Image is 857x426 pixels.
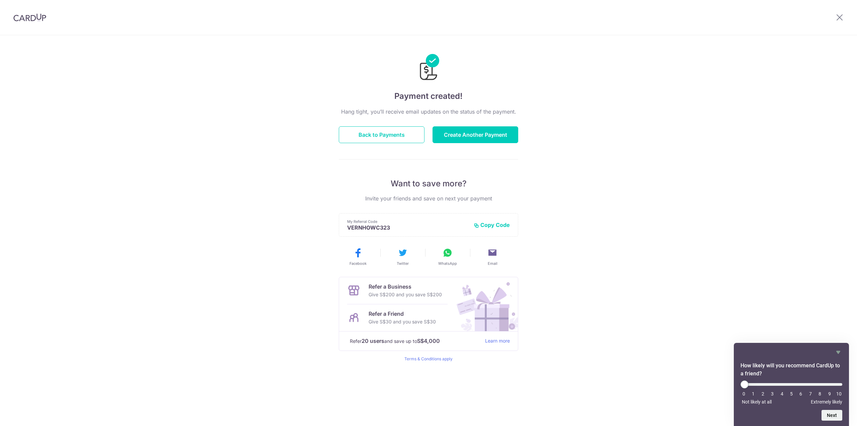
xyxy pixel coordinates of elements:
p: Refer and save up to [350,337,480,345]
a: Learn more [485,337,510,345]
strong: 20 users [362,337,384,345]
li: 2 [760,391,766,397]
li: 10 [836,391,842,397]
li: 5 [788,391,795,397]
p: Refer a Friend [369,310,436,318]
button: WhatsApp [428,247,467,266]
span: Email [488,261,497,266]
button: Next question [822,410,842,421]
span: Facebook [349,261,367,266]
img: Payments [418,54,439,82]
div: How likely will you recommend CardUp to a friend? Select an option from 0 to 10, with 0 being Not... [741,380,842,405]
button: Twitter [383,247,422,266]
strong: S$4,000 [417,337,440,345]
h2: How likely will you recommend CardUp to a friend? Select an option from 0 to 10, with 0 being Not... [741,362,842,378]
span: Twitter [397,261,409,266]
p: Want to save more? [339,178,518,189]
li: 6 [797,391,804,397]
button: Email [473,247,512,266]
a: Terms & Conditions apply [404,356,453,361]
button: Back to Payments [339,126,424,143]
li: 4 [779,391,785,397]
div: How likely will you recommend CardUp to a friend? Select an option from 0 to 10, with 0 being Not... [741,348,842,421]
button: Facebook [338,247,378,266]
span: Extremely likely [811,399,842,405]
img: CardUp [13,13,46,21]
p: Refer a Business [369,283,442,291]
img: Refer [450,277,518,331]
button: Create Another Payment [433,126,518,143]
p: My Referral Code [347,219,468,224]
button: Hide survey [834,348,842,356]
span: WhatsApp [438,261,457,266]
p: Give S$200 and you save S$200 [369,291,442,299]
li: 3 [769,391,776,397]
li: 7 [807,391,814,397]
p: Invite your friends and save on next your payment [339,194,518,202]
p: Hang tight, you’ll receive email updates on the status of the payment. [339,108,518,116]
li: 1 [750,391,757,397]
p: Give S$30 and you save S$30 [369,318,436,326]
li: 9 [826,391,833,397]
h4: Payment created! [339,90,518,102]
button: Copy Code [474,222,510,228]
p: VERNHOWC323 [347,224,468,231]
li: 0 [741,391,747,397]
li: 8 [816,391,823,397]
span: Not likely at all [742,399,772,405]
